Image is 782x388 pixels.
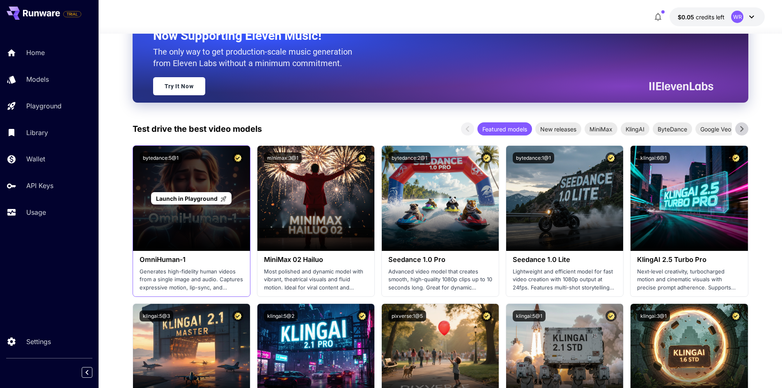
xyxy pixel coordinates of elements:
[63,9,81,19] span: Add your payment card to enable full platform functionality.
[695,122,736,135] div: Google Veo
[637,310,670,321] button: klingai:3@1
[477,122,532,135] div: Featured models
[637,268,741,292] p: Next‑level creativity, turbocharged motion and cinematic visuals with precise prompt adherence. S...
[64,11,81,17] span: TRIAL
[151,192,231,205] a: Launch in Playground
[477,125,532,133] span: Featured models
[506,146,623,251] img: alt
[26,101,62,111] p: Playground
[388,268,492,292] p: Advanced video model that creates smooth, high-quality 1080p clips up to 10 seconds long. Great f...
[133,123,262,135] p: Test drive the best video models
[26,48,45,57] p: Home
[153,46,358,69] p: The only way to get production-scale music generation from Eleven Labs without a minimum commitment.
[631,146,748,251] img: alt
[26,74,49,84] p: Models
[153,77,205,95] a: Try It Now
[621,125,649,133] span: KlingAI
[585,122,617,135] div: MiniMax
[388,152,431,163] button: bytedance:2@1
[513,256,617,264] h3: Seedance 1.0 Lite
[535,125,581,133] span: New releases
[140,152,182,163] button: bytedance:5@1
[264,310,298,321] button: klingai:5@2
[26,154,45,164] p: Wallet
[637,152,670,163] button: klingai:6@1
[264,256,368,264] h3: MiniMax 02 Hailuo
[585,125,617,133] span: MiniMax
[82,367,92,378] button: Collapse sidebar
[232,310,243,321] button: Certified Model – Vetted for best performance and includes a commercial license.
[730,310,741,321] button: Certified Model – Vetted for best performance and includes a commercial license.
[26,128,48,138] p: Library
[513,310,546,321] button: klingai:5@1
[481,310,492,321] button: Certified Model – Vetted for best performance and includes a commercial license.
[730,152,741,163] button: Certified Model – Vetted for best performance and includes a commercial license.
[388,310,426,321] button: pixverse:1@5
[156,195,218,202] span: Launch in Playground
[653,125,692,133] span: ByteDance
[513,268,617,292] p: Lightweight and efficient model for fast video creation with 1080p output at 24fps. Features mult...
[153,28,707,44] h2: Now Supporting Eleven Music!
[26,207,46,217] p: Usage
[513,152,554,163] button: bytedance:1@1
[653,122,692,135] div: ByteDance
[637,256,741,264] h3: KlingAI 2.5 Turbo Pro
[388,256,492,264] h3: Seedance 1.0 Pro
[264,268,368,292] p: Most polished and dynamic model with vibrant, theatrical visuals and fluid motion. Ideal for vira...
[605,152,617,163] button: Certified Model – Vetted for best performance and includes a commercial license.
[140,268,243,292] p: Generates high-fidelity human videos from a single image and audio. Captures expressive motion, l...
[731,11,743,23] div: WR
[357,310,368,321] button: Certified Model – Vetted for best performance and includes a commercial license.
[678,13,725,21] div: $0.05
[257,146,374,251] img: alt
[140,310,173,321] button: klingai:5@3
[621,122,649,135] div: KlingAI
[26,337,51,347] p: Settings
[140,256,243,264] h3: OmniHuman‑1
[696,14,725,21] span: credits left
[382,146,499,251] img: alt
[232,152,243,163] button: Certified Model – Vetted for best performance and includes a commercial license.
[670,7,765,26] button: $0.05WR
[357,152,368,163] button: Certified Model – Vetted for best performance and includes a commercial license.
[535,122,581,135] div: New releases
[605,310,617,321] button: Certified Model – Vetted for best performance and includes a commercial license.
[264,152,302,163] button: minimax:3@1
[678,14,696,21] span: $0.05
[695,125,736,133] span: Google Veo
[88,365,99,380] div: Collapse sidebar
[481,152,492,163] button: Certified Model – Vetted for best performance and includes a commercial license.
[26,181,53,191] p: API Keys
